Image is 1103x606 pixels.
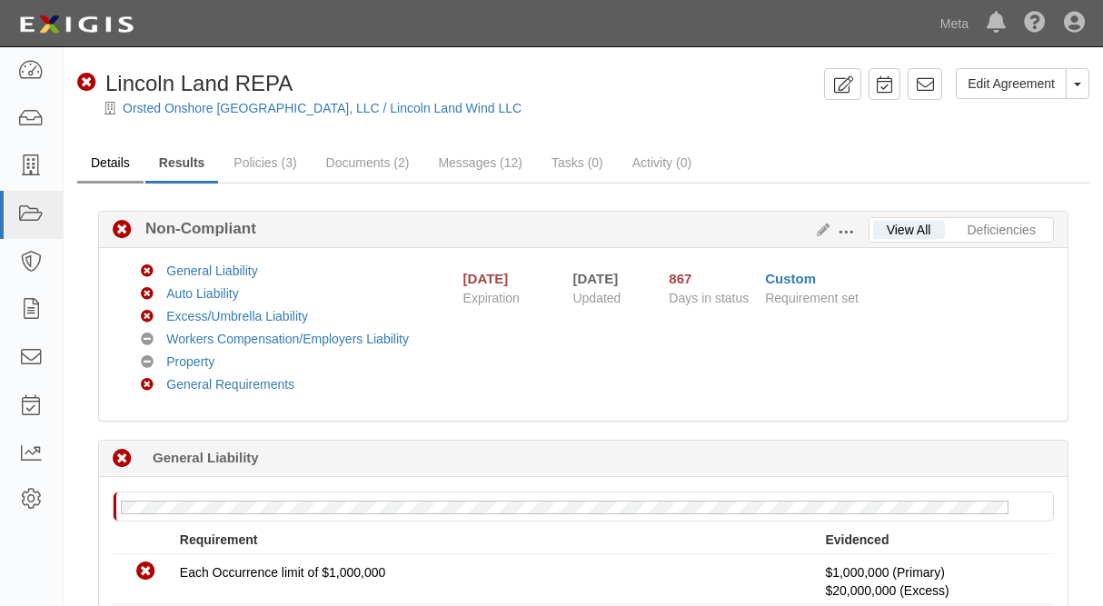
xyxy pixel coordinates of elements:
strong: Requirement [180,532,258,547]
a: Orsted Onshore [GEOGRAPHIC_DATA], LLC / Lincoln Land Wind LLC [123,101,522,115]
i: Non-Compliant [141,288,154,301]
a: Property [166,354,214,369]
a: View All [873,221,945,239]
a: Auto Liability [166,286,238,301]
span: Updated [573,291,621,305]
i: Non-Compliant [141,379,154,392]
i: No Coverage [141,333,154,346]
a: Custom [765,271,816,286]
i: Non-Compliant [77,74,96,93]
a: Tasks (0) [538,144,617,181]
span: Lincoln Land REPA [105,71,293,95]
a: Edit Results [810,223,830,237]
i: Non-Compliant [136,562,155,581]
a: Messages (12) [424,144,536,181]
strong: Evidenced [825,532,889,547]
i: Non-Compliant [113,221,132,240]
a: Edit Agreement [956,68,1067,99]
span: Policy #78189040 Insurer: Federal Insurance Company [825,583,949,598]
a: Activity (0) [619,144,705,181]
div: Since 04/28/2023 [669,269,751,288]
a: Excess/Umbrella Liability [166,309,308,323]
div: [DATE] [573,269,642,288]
b: General Liability [153,448,259,467]
img: logo-5460c22ac91f19d4615b14bd174203de0afe785f0fc80cf4dbbc73dc1793850b.png [14,8,139,41]
span: Each Occurrence limit of $1,000,000 [180,565,385,580]
a: Workers Compensation/Employers Liability [166,332,409,346]
a: General Liability [166,263,257,278]
span: Days in status [669,291,749,305]
p: $1,000,000 (Primary) [825,563,1040,600]
a: General Requirements [166,377,294,392]
span: Expiration [463,289,560,307]
i: Non-Compliant 620 days (since 12/31/2023) [113,450,132,469]
i: Non-Compliant [141,265,154,278]
i: No Coverage [141,356,154,369]
i: Help Center - Complianz [1024,13,1046,35]
div: [DATE] [463,269,509,288]
i: Non-Compliant [141,311,154,323]
a: Documents (2) [313,144,423,181]
div: Lincoln Land REPA [77,68,293,99]
b: Non-Compliant [132,218,256,240]
a: Deficiencies [954,221,1049,239]
a: Details [77,144,144,184]
span: Requirement set [765,291,859,305]
a: Policies (3) [220,144,310,181]
a: Meta [931,5,978,42]
a: Results [145,144,219,184]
